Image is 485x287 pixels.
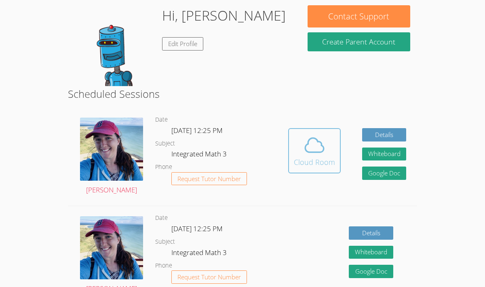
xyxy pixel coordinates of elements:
a: Details [349,226,393,240]
img: avatar.png [80,118,143,181]
dd: Integrated Math 3 [171,247,228,261]
span: [DATE] 12:25 PM [171,224,223,233]
span: [DATE] 12:25 PM [171,126,223,135]
dd: Integrated Math 3 [171,148,228,162]
a: Google Doc [349,265,393,278]
dt: Subject [155,139,175,149]
button: Whiteboard [362,148,407,161]
button: Contact Support [308,5,410,27]
button: Whiteboard [349,246,393,259]
span: Request Tutor Number [177,274,241,280]
button: Cloud Room [288,128,341,173]
button: Request Tutor Number [171,270,247,284]
img: avatar.png [80,216,143,279]
dt: Date [155,115,168,125]
dt: Phone [155,261,172,271]
a: [PERSON_NAME] [80,118,143,196]
dt: Subject [155,237,175,247]
h2: Scheduled Sessions [68,86,417,101]
button: Request Tutor Number [171,172,247,186]
button: Create Parent Account [308,32,410,51]
a: Details [362,128,407,141]
dt: Date [155,213,168,223]
div: Cloud Room [294,156,335,168]
a: Google Doc [362,167,407,180]
h1: Hi, [PERSON_NAME] [162,5,286,26]
span: Request Tutor Number [177,176,241,182]
img: default.png [75,5,156,86]
a: Edit Profile [162,37,203,51]
dt: Phone [155,162,172,172]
